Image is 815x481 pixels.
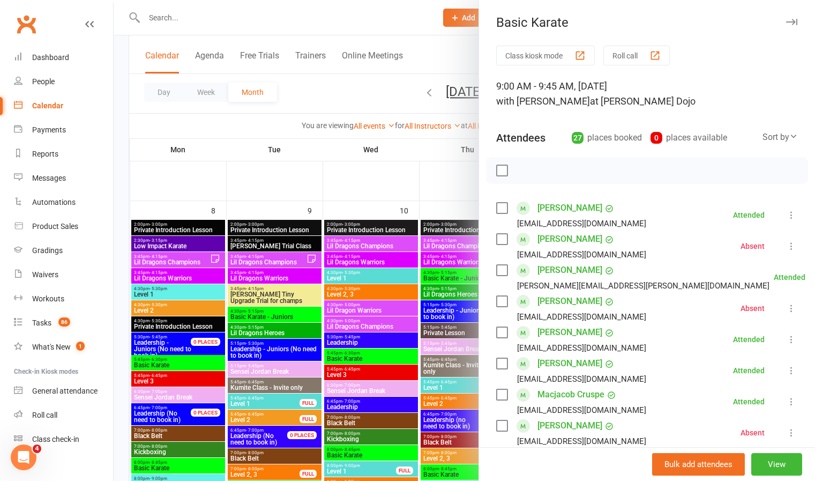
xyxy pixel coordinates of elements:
[517,248,646,262] div: [EMAIL_ADDRESS][DOMAIN_NAME]
[537,199,602,217] a: [PERSON_NAME]
[32,77,55,86] div: People
[32,411,57,419] div: Roll call
[537,355,602,372] a: [PERSON_NAME]
[76,342,85,351] span: 1
[14,335,113,359] a: What's New1
[32,343,71,351] div: What's New
[32,319,51,327] div: Tasks
[537,386,604,403] a: Macjacob Cruspe
[58,317,70,327] span: 86
[14,379,113,403] a: General attendance kiosk mode
[762,130,798,144] div: Sort by
[14,403,113,427] a: Roll call
[14,142,113,166] a: Reports
[537,293,602,310] a: [PERSON_NAME]
[32,222,78,231] div: Product Sales
[572,130,642,145] div: places booked
[14,214,113,239] a: Product Sales
[32,174,66,182] div: Messages
[496,46,595,65] button: Class kiosk mode
[741,429,765,436] div: Absent
[774,273,805,281] div: Attended
[14,118,113,142] a: Payments
[14,311,113,335] a: Tasks 86
[32,53,69,62] div: Dashboard
[14,70,113,94] a: People
[496,95,590,107] span: with [PERSON_NAME]
[32,198,76,206] div: Automations
[572,132,584,144] div: 27
[517,403,646,417] div: [EMAIL_ADDRESS][DOMAIN_NAME]
[33,445,41,453] span: 4
[537,417,602,434] a: [PERSON_NAME]
[14,190,113,214] a: Automations
[496,79,798,109] div: 9:00 AM - 9:45 AM, [DATE]
[479,15,815,30] div: Basic Karate
[14,46,113,70] a: Dashboard
[650,132,662,144] div: 0
[32,101,63,110] div: Calendar
[537,324,602,341] a: [PERSON_NAME]
[32,294,64,303] div: Workouts
[517,341,646,355] div: [EMAIL_ADDRESS][DOMAIN_NAME]
[733,336,765,343] div: Attended
[733,211,765,219] div: Attended
[32,387,98,395] div: General attendance
[32,246,63,255] div: Gradings
[14,427,113,452] a: Class kiosk mode
[733,398,765,405] div: Attended
[14,263,113,287] a: Waivers
[13,11,40,38] a: Clubworx
[14,166,113,190] a: Messages
[590,95,696,107] span: at [PERSON_NAME] Dojo
[14,94,113,118] a: Calendar
[733,367,765,374] div: Attended
[650,130,727,145] div: places available
[496,130,545,145] div: Attendees
[537,262,602,279] a: [PERSON_NAME]
[11,445,36,470] iframe: Intercom live chat
[14,287,113,311] a: Workouts
[32,435,79,443] div: Class check-in
[32,125,66,134] div: Payments
[517,372,646,386] div: [EMAIL_ADDRESS][DOMAIN_NAME]
[741,305,765,312] div: Absent
[603,46,670,65] button: Roll call
[537,231,602,248] a: [PERSON_NAME]
[517,310,646,324] div: [EMAIL_ADDRESS][DOMAIN_NAME]
[517,279,769,293] div: [PERSON_NAME][EMAIL_ADDRESS][PERSON_NAME][DOMAIN_NAME]
[32,150,58,158] div: Reports
[751,453,802,476] button: View
[32,270,58,279] div: Waivers
[517,434,646,448] div: [EMAIL_ADDRESS][DOMAIN_NAME]
[517,217,646,231] div: [EMAIL_ADDRESS][DOMAIN_NAME]
[741,242,765,250] div: Absent
[652,453,745,476] button: Bulk add attendees
[14,239,113,263] a: Gradings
